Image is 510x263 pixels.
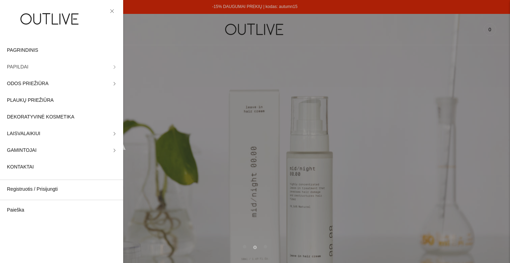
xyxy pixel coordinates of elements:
span: DEKORATYVINĖ KOSMETIKA [7,113,74,121]
span: KONTAKTAI [7,163,34,171]
img: OUTLIVE [7,7,94,31]
span: ODOS PRIEŽIŪRA [7,80,49,88]
span: PLAUKŲ PRIEŽIŪRA [7,96,54,105]
span: PAGRINDINIS [7,46,38,55]
span: GAMINTOJAI [7,146,36,155]
span: LAISVALAIKIUI [7,130,40,138]
span: PAPILDAI [7,63,28,71]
